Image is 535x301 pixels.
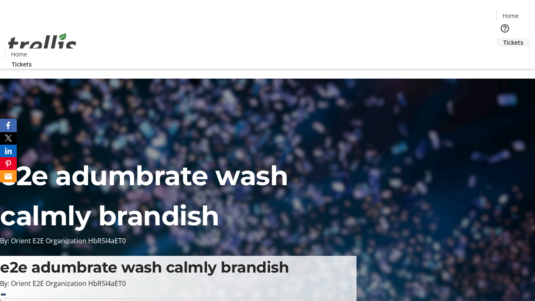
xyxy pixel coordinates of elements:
[503,38,523,47] span: Tickets
[5,60,38,69] a: Tickets
[5,50,32,59] a: Home
[497,20,513,37] button: Help
[11,50,27,59] span: Home
[497,11,524,20] a: Home
[497,47,513,64] button: Cart
[502,11,519,20] span: Home
[12,60,32,69] span: Tickets
[497,38,530,47] a: Tickets
[5,24,79,66] img: Orient E2E Organization HbR5I4aET0's Logo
